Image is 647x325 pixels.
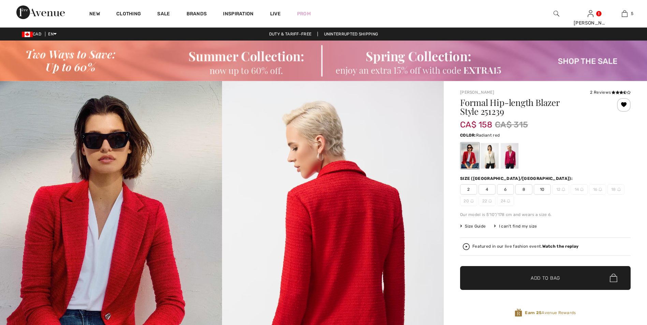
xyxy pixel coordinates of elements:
div: Our model is 5'10"/178 cm and wears a size 6. [460,212,631,218]
span: 12 [552,184,569,195]
a: 5 [608,10,641,18]
span: 16 [589,184,606,195]
img: ring-m.svg [617,188,621,191]
img: 1ère Avenue [16,5,65,19]
img: My Bag [622,10,628,18]
span: 6 [497,184,514,195]
span: CAD [22,32,44,36]
span: CA$ 158 [460,113,492,129]
span: 2 [460,184,477,195]
span: 8 [515,184,532,195]
span: Inspiration [223,11,253,18]
span: Color: [460,133,476,138]
div: Size ([GEOGRAPHIC_DATA]/[GEOGRAPHIC_DATA]): [460,175,574,182]
img: ring-m.svg [488,199,492,203]
span: Add to Bag [531,274,560,281]
span: Avenue Rewards [525,310,576,316]
img: search the website [554,10,559,18]
img: My Info [588,10,593,18]
span: CA$ 315 [495,119,528,131]
button: Add to Bag [460,266,631,290]
span: 20 [460,196,477,206]
div: Pink [501,143,518,169]
img: ring-m.svg [562,188,565,191]
a: Clothing [116,11,141,18]
img: Watch the replay [463,243,470,250]
span: 4 [479,184,496,195]
a: [PERSON_NAME] [460,90,494,95]
a: Sign In [588,10,593,17]
a: Live [270,10,281,17]
span: Size Guide [460,223,486,229]
a: Prom [297,10,311,17]
span: 10 [534,184,551,195]
a: Brands [187,11,207,18]
span: 18 [607,184,624,195]
a: New [89,11,100,18]
span: 22 [479,196,496,206]
img: ring-m.svg [470,199,474,203]
h1: Formal Hip-length Blazer Style 251239 [460,98,602,116]
span: Radiant red [476,133,500,138]
div: Featured in our live fashion event. [472,244,578,249]
div: I can't find my size [494,223,537,229]
strong: Earn 25 [525,310,542,315]
span: 14 [571,184,588,195]
a: Sale [157,11,170,18]
span: 24 [497,196,514,206]
strong: Watch the replay [542,244,579,249]
div: 2 Reviews [590,89,631,95]
div: Off White [481,143,499,169]
span: EN [48,32,57,36]
div: Radiant red [461,143,479,169]
span: 5 [631,11,633,17]
img: Bag.svg [610,274,617,282]
img: Avenue Rewards [515,308,522,318]
img: ring-m.svg [507,199,510,203]
img: ring-m.svg [599,188,602,191]
div: [PERSON_NAME] [574,19,607,27]
img: Canadian Dollar [22,32,33,37]
img: ring-m.svg [580,188,584,191]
